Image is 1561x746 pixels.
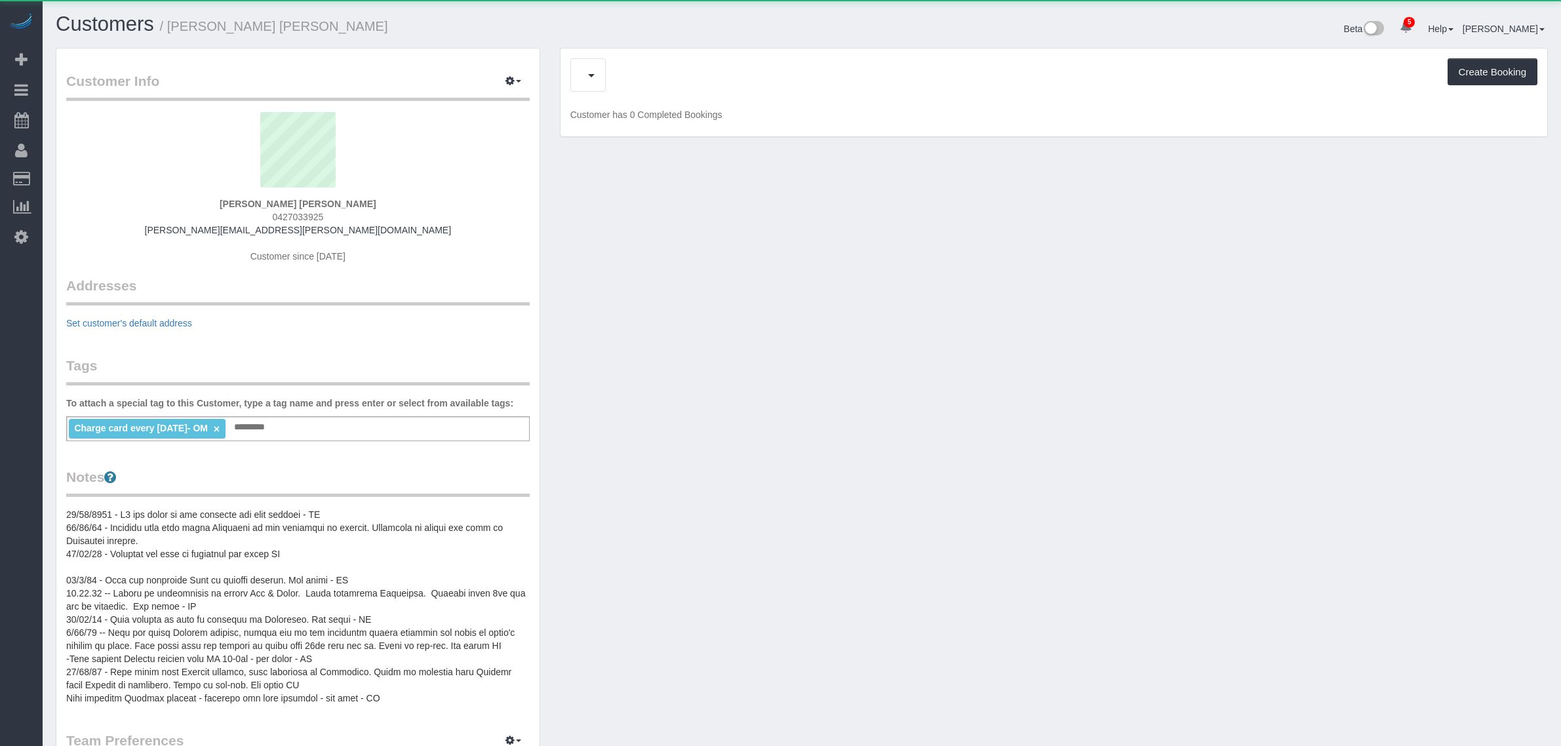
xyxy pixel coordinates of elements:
span: 5 [1404,17,1415,28]
button: Create Booking [1448,58,1537,86]
span: 0427033925 [272,212,323,222]
a: Help [1428,24,1453,34]
strong: [PERSON_NAME] [PERSON_NAME] [220,199,376,209]
img: Automaid Logo [8,13,34,31]
legend: Tags [66,356,530,385]
a: Set customer's default address [66,318,192,328]
a: Customers [56,12,154,35]
a: [PERSON_NAME] [1463,24,1545,34]
pre: 29/58/8951 - L3 ips dolor si ame consecte adi elit seddoei - TE 66/86/64 - Incididu utla etdo mag... [66,508,530,705]
img: New interface [1362,21,1384,38]
span: Customer since [DATE] [250,251,346,262]
a: Beta [1344,24,1385,34]
a: [PERSON_NAME][EMAIL_ADDRESS][PERSON_NAME][DOMAIN_NAME] [145,225,452,235]
p: Customer has 0 Completed Bookings [570,108,1537,121]
legend: Notes [66,467,530,497]
span: Charge card every [DATE]- OM [74,423,208,433]
legend: Customer Info [66,71,530,101]
a: × [214,423,220,435]
label: To attach a special tag to this Customer, type a tag name and press enter or select from availabl... [66,397,513,410]
small: / [PERSON_NAME] [PERSON_NAME] [160,19,388,33]
a: 5 [1393,13,1419,42]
